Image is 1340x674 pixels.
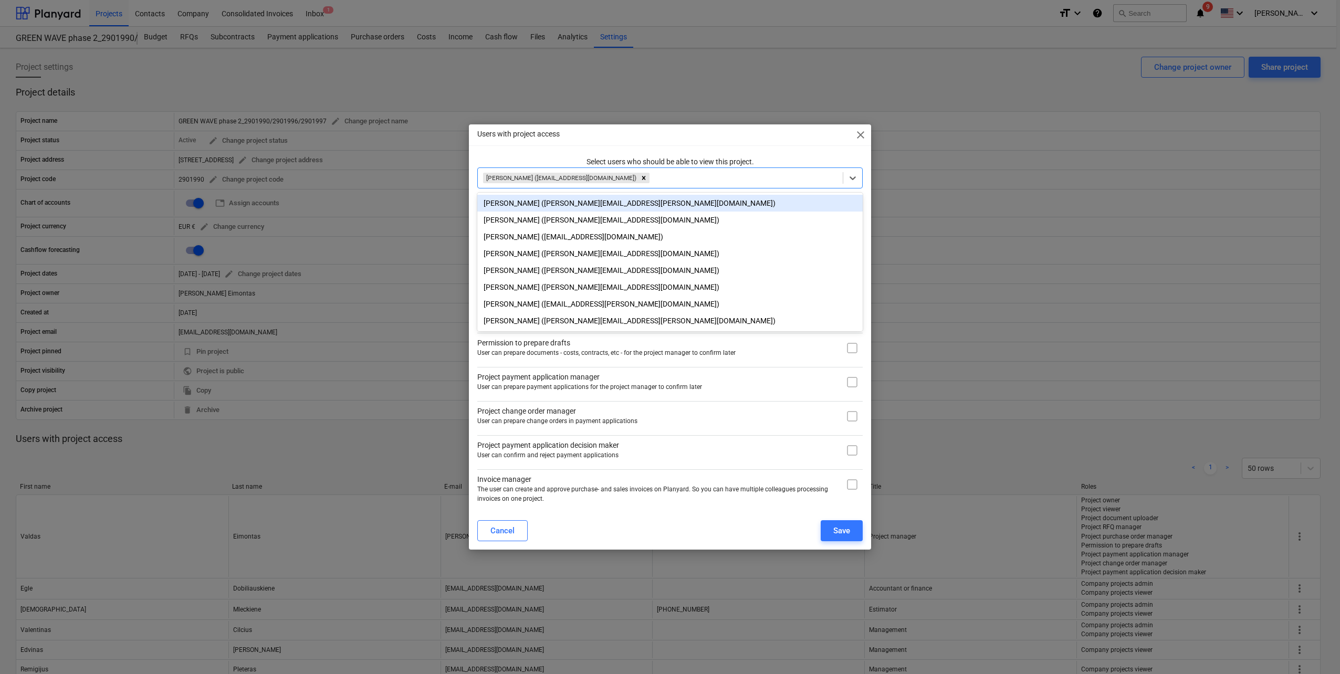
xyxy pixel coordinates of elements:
[477,245,863,262] div: [PERSON_NAME] ([PERSON_NAME][EMAIL_ADDRESS][DOMAIN_NAME])
[477,262,863,279] div: [PERSON_NAME] ([PERSON_NAME][EMAIL_ADDRESS][DOMAIN_NAME])
[477,195,863,212] div: [PERSON_NAME] ([PERSON_NAME][EMAIL_ADDRESS][PERSON_NAME][DOMAIN_NAME])
[477,129,560,140] p: Users with project access
[477,451,837,460] p: User can confirm and reject payment applications
[477,212,863,228] div: [PERSON_NAME] ([PERSON_NAME][EMAIL_ADDRESS][DOMAIN_NAME])
[477,296,863,312] div: [PERSON_NAME] ([EMAIL_ADDRESS][PERSON_NAME][DOMAIN_NAME])
[638,173,650,183] div: Remove Aistė Degutyte (aiste.degutyte@bonava.com)
[477,279,863,296] div: Paulius Nevardauskas (paulius.nevardauskas@bonava.com)
[477,406,837,417] p: Project change order manager
[477,372,837,383] p: Project payment application manager
[854,129,867,141] span: close
[483,173,638,183] div: [PERSON_NAME] ([EMAIL_ADDRESS][DOMAIN_NAME])
[477,245,863,262] div: Simona Stanciukaite (simona.stanciukaite@sorainen.com)
[477,262,863,279] div: Kamilė Baranauskaitė (kamile.baranauskaite@sorainen.com)
[477,279,863,296] div: [PERSON_NAME] ([PERSON_NAME][EMAIL_ADDRESS][DOMAIN_NAME])
[477,417,837,426] p: User can prepare change orders in payment applications
[477,312,863,329] div: Indra Stanka (indra.stanka+1@bonava.com)
[477,156,863,167] p: Select users who should be able to view this project.
[477,520,528,541] button: Cancel
[477,338,837,349] p: Permission to prepare drafts
[477,212,863,228] div: Dainius Abraitis (dainius.abraitis@bonava.com)
[477,485,837,503] p: The user can create and approve purchase- and sales invoices on Planyard. So you can have multipl...
[490,524,515,538] div: Cancel
[477,474,837,485] p: Invoice manager
[477,383,837,392] p: User can prepare payment applications for the project manager to confirm later
[477,312,863,329] div: [PERSON_NAME] ([PERSON_NAME][EMAIL_ADDRESS][PERSON_NAME][DOMAIN_NAME])
[477,228,863,245] div: [PERSON_NAME] ([EMAIL_ADDRESS][DOMAIN_NAME])
[1287,624,1340,674] iframe: Chat Widget
[477,228,863,245] div: Lasma Simanska (lasma.simanska+1@bonava.com)
[821,520,863,541] button: Save
[833,524,850,538] div: Save
[477,296,863,312] div: Eimantas Balčiūnas (eimantas.balciunas@bonava.com)
[477,349,837,357] p: User can prepare documents - costs, contracts, etc - for the project manager to confirm later
[477,195,863,212] div: Julius Karalius (julius.karalius@bonava.com)
[477,440,837,451] p: Project payment application decision maker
